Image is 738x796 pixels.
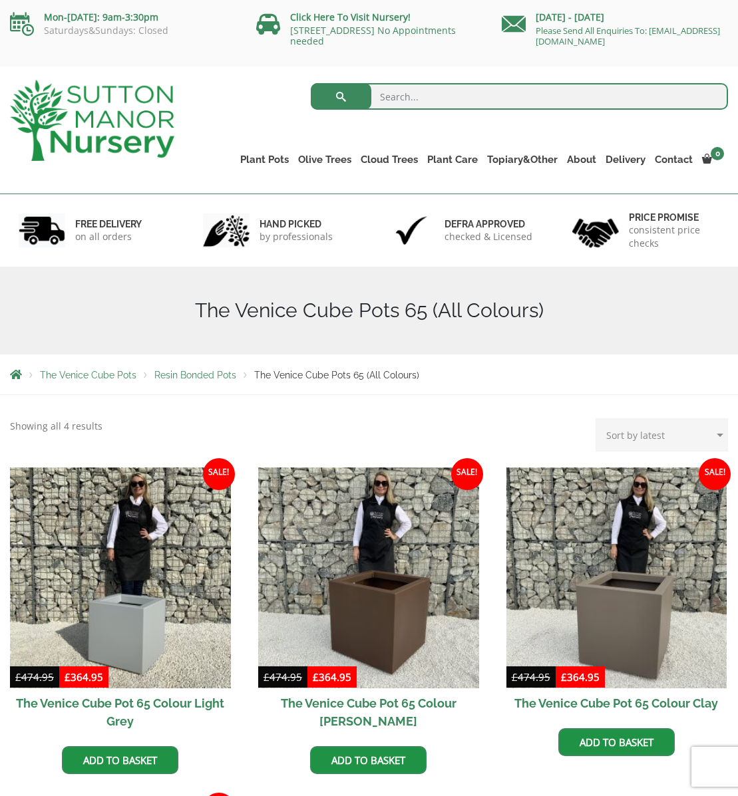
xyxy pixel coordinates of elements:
span: £ [15,670,21,684]
a: Add to basket: “The Venice Cube Pot 65 Colour Clay” [558,728,675,756]
a: Resin Bonded Pots [154,370,236,380]
bdi: 364.95 [561,670,600,684]
h6: Price promise [629,211,719,223]
a: Please Send All Enquiries To: [EMAIL_ADDRESS][DOMAIN_NAME] [536,25,720,47]
p: on all orders [75,230,142,243]
span: Sale! [451,458,483,490]
p: [DATE] - [DATE] [502,9,728,25]
span: £ [561,670,567,684]
h6: Defra approved [445,218,532,230]
bdi: 474.95 [264,670,302,684]
h6: FREE DELIVERY [75,218,142,230]
h1: The Venice Cube Pots 65 (All Colours) [10,299,728,323]
a: Add to basket: “The Venice Cube Pot 65 Colour Light Grey” [62,746,178,774]
a: Plant Care [423,150,482,169]
p: Saturdays&Sundays: Closed [10,25,236,36]
img: The Venice Cube Pot 65 Colour Mocha Brown [258,467,479,688]
nav: Breadcrumbs [10,369,728,380]
img: 3.jpg [388,213,435,247]
a: Sale! The Venice Cube Pot 65 Colour Light Grey [10,467,231,736]
a: About [562,150,601,169]
img: 2.jpg [203,213,250,247]
a: Click Here To Visit Nursery! [290,11,411,23]
h2: The Venice Cube Pot 65 Colour Light Grey [10,688,231,736]
p: Mon-[DATE]: 9am-3:30pm [10,9,236,25]
img: The Venice Cube Pot 65 Colour Clay [506,467,727,688]
p: Showing all 4 results [10,418,102,434]
bdi: 474.95 [15,670,54,684]
bdi: 474.95 [512,670,550,684]
a: 0 [697,150,728,169]
img: 4.jpg [572,210,619,251]
select: Shop order [596,418,728,452]
h2: The Venice Cube Pot 65 Colour [PERSON_NAME] [258,688,479,736]
a: Contact [650,150,697,169]
a: [STREET_ADDRESS] No Appointments needed [290,24,456,47]
span: 0 [711,147,724,160]
a: The Venice Cube Pots [40,370,136,380]
a: Plant Pots [236,150,293,169]
bdi: 364.95 [313,670,351,684]
a: Delivery [601,150,650,169]
h6: hand picked [260,218,333,230]
a: Topiary&Other [482,150,562,169]
input: Search... [311,83,728,110]
p: consistent price checks [629,223,719,250]
p: by professionals [260,230,333,243]
span: Sale! [203,458,235,490]
h2: The Venice Cube Pot 65 Colour Clay [506,688,727,718]
span: Sale! [699,458,731,490]
span: The Venice Cube Pots 65 (All Colours) [254,370,419,380]
img: The Venice Cube Pot 65 Colour Light Grey [10,467,231,688]
img: logo [10,80,174,161]
bdi: 364.95 [65,670,103,684]
a: Cloud Trees [356,150,423,169]
a: Sale! The Venice Cube Pot 65 Colour Clay [506,467,727,718]
span: £ [512,670,518,684]
p: checked & Licensed [445,230,532,243]
a: Olive Trees [293,150,356,169]
img: 1.jpg [19,213,65,247]
a: Sale! The Venice Cube Pot 65 Colour [PERSON_NAME] [258,467,479,736]
span: £ [264,670,270,684]
a: Add to basket: “The Venice Cube Pot 65 Colour Mocha Brown” [310,746,427,774]
span: £ [313,670,319,684]
span: £ [65,670,71,684]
